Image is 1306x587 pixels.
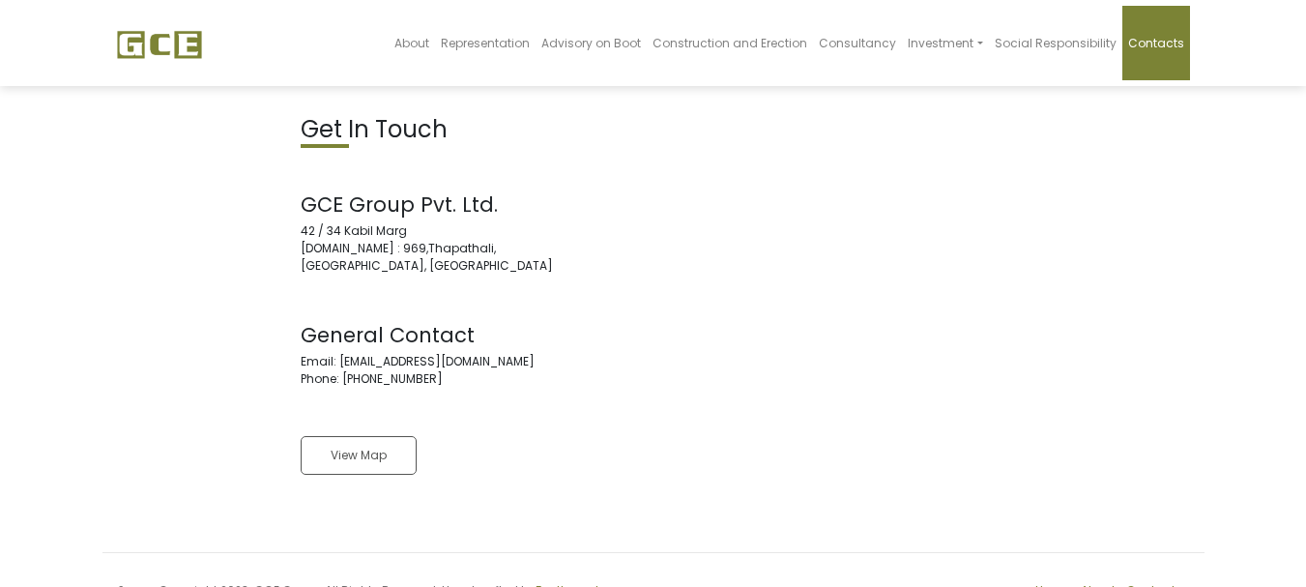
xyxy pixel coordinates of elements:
[995,35,1117,51] span: Social Responsibility
[653,35,807,51] span: Construction and Erection
[813,6,902,80] a: Consultancy
[819,35,896,51] span: Consultancy
[301,323,639,347] h3: General Contact
[908,35,973,51] span: Investment
[441,35,530,51] span: Representation
[301,192,639,275] address: 42 / 34 Kabil Marg [DOMAIN_NAME] : 969,Thapathali, [GEOGRAPHIC_DATA], [GEOGRAPHIC_DATA]
[301,436,417,475] a: View Map
[989,6,1122,80] a: Social Responsibility
[389,6,435,80] a: About
[117,30,202,59] img: GCE Group
[1122,6,1190,80] a: Contacts
[536,6,647,80] a: Advisory on Boot
[541,35,641,51] span: Advisory on Boot
[301,192,639,217] h3: GCE Group Pvt. Ltd.
[902,6,988,80] a: Investment
[301,116,639,144] h2: Get In Touch
[647,6,813,80] a: Construction and Erection
[1128,35,1184,51] span: Contacts
[394,35,429,51] span: About
[301,323,639,388] address: Email: [EMAIL_ADDRESS][DOMAIN_NAME] Phone: [PHONE_NUMBER]
[435,6,536,80] a: Representation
